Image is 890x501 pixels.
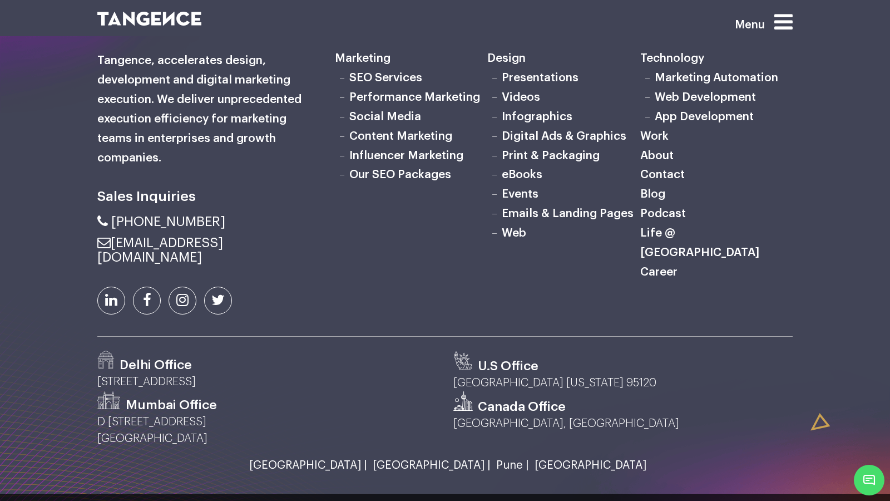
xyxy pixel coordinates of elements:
a: App Development [655,111,754,122]
a: Career [640,266,678,278]
a: Pune | [491,459,529,471]
a: [PHONE_NUMBER] [97,215,225,228]
img: canada.svg [453,391,473,411]
img: Path-530.png [97,391,121,409]
p: D [STREET_ADDRESS] [GEOGRAPHIC_DATA] [97,414,437,447]
img: Path-529.png [97,351,115,369]
h6: Marketing [335,49,487,68]
a: Videos [502,91,540,103]
a: Infographics [502,111,572,122]
a: About [640,150,674,161]
a: Web [502,227,526,239]
a: Blog [640,188,665,200]
a: Events [502,188,538,200]
a: Contact [640,169,685,180]
h3: Canada Office [478,399,566,415]
span: [PHONE_NUMBER] [111,215,225,228]
a: [GEOGRAPHIC_DATA] | [244,459,367,471]
a: eBooks [502,169,542,180]
a: SEO Services [349,72,422,83]
a: Influencer Marketing [349,150,463,161]
span: Chat Widget [854,465,884,495]
a: Print & Packaging [502,150,600,161]
p: [STREET_ADDRESS] [97,374,437,390]
a: [GEOGRAPHIC_DATA] | [367,459,491,471]
a: Our SEO Packages [349,169,451,180]
h3: U.S Office [478,358,538,375]
h3: Delhi Office [120,357,192,374]
img: logo SVG [97,12,201,26]
a: Digital Ads & Graphics [502,130,626,142]
a: Content Marketing [349,130,452,142]
a: Performance Marketing [349,91,480,103]
a: Emails & Landing Pages [502,208,634,219]
p: [GEOGRAPHIC_DATA], [GEOGRAPHIC_DATA] [453,415,793,432]
h3: Mumbai Office [126,397,217,414]
a: Podcast [640,208,686,219]
img: us.svg [453,351,473,370]
h6: Tangence, accelerates design, development and digital marketing execution. We deliver unprecedent... [97,51,318,168]
a: Work [640,130,669,142]
h6: Technology [640,49,793,68]
h6: Sales Inquiries [97,185,318,208]
a: Marketing Automation [655,72,778,83]
a: Presentations [502,72,578,83]
h6: Design [487,49,640,68]
a: [GEOGRAPHIC_DATA] [529,459,646,471]
a: [EMAIL_ADDRESS][DOMAIN_NAME] [97,236,223,264]
p: [GEOGRAPHIC_DATA] [US_STATE] 95120 [453,375,793,391]
a: Web Development [655,91,756,103]
a: Life @ [GEOGRAPHIC_DATA] [640,227,759,258]
a: Social Media [349,111,421,122]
